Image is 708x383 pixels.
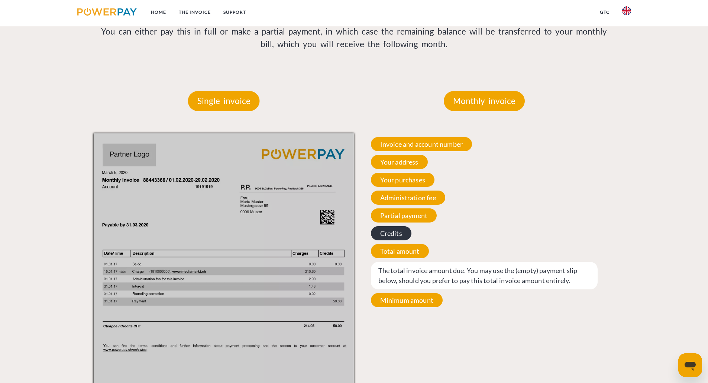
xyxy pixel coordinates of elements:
a: GTC [594,6,616,19]
span: Invoice and account number [371,137,472,151]
span: Your purchases [371,173,435,187]
span: Total amount [371,244,429,258]
a: Home [145,6,172,19]
span: Credits [371,226,411,240]
a: THE INVOICE [172,6,217,19]
a: Support [217,6,252,19]
img: logo-powerpay.svg [77,8,137,16]
p: Single invoice [188,91,260,111]
span: Partial payment [371,208,437,223]
p: Monthly invoice [444,91,525,111]
span: The total invoice amount due. You may use the (empty) payment slip below, should you prefer to pa... [371,262,598,289]
iframe: Button to launch messaging window, conversation in progress [678,353,702,377]
img: en [622,6,631,15]
p: You can either pay this in full or make a partial payment, in which case the remaining balance wi... [94,25,615,51]
span: Your address [371,155,428,169]
span: Administration fee [371,191,445,205]
span: Minimum amount [371,293,443,307]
